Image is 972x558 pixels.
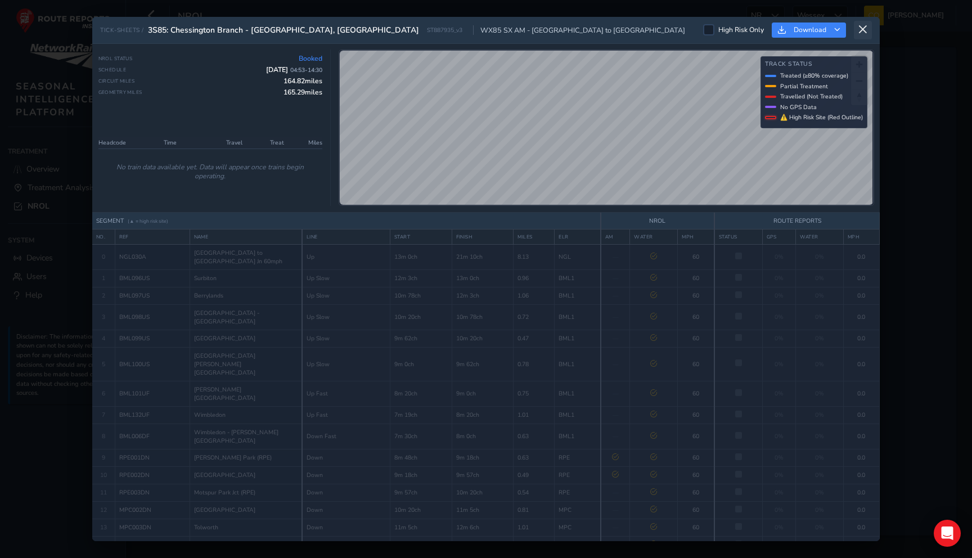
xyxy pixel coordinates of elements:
td: 0.72 [514,304,555,330]
th: GPS [762,229,795,244]
span: — [613,291,619,300]
td: 60 [678,381,714,406]
td: 10m 20ch [390,304,452,330]
span: — [613,253,619,261]
td: BML101UF [115,381,190,406]
span: — [613,360,619,368]
td: NGL [555,244,601,269]
td: 60 [678,484,714,501]
td: 60 [678,269,714,287]
td: 0.0 [843,381,879,406]
span: 0% [815,471,824,479]
th: AM [601,229,630,244]
td: BML099US [115,330,190,347]
span: 0% [815,274,824,282]
span: 0% [775,488,784,497]
span: — [613,313,619,321]
span: 0% [815,432,824,440]
th: Treat [246,137,287,149]
td: 9m 0ch [452,381,514,406]
td: RPE002DN [115,466,190,484]
td: 1.06 [514,287,555,304]
td: BML096US [115,269,190,287]
td: 60 [678,330,714,347]
td: Up Slow [302,304,390,330]
td: MPC002DN [115,501,190,519]
td: 12m 6ch [452,519,514,536]
span: 0% [775,432,784,440]
span: Treated (≥80% coverage) [780,71,848,80]
span: Motspur Park Jct (RPE) [194,488,255,497]
span: — [613,334,619,343]
span: 165.29 miles [283,88,322,97]
td: 0.0 [843,304,879,330]
span: [GEOGRAPHIC_DATA] to [GEOGRAPHIC_DATA] Jn 60mph [194,249,298,265]
td: 0.63 [514,424,555,449]
span: 0% [775,313,784,321]
td: BML097US [115,287,190,304]
td: 10m 78ch [390,287,452,304]
td: 0.0 [843,484,879,501]
th: LINE [302,229,390,244]
td: 7m 19ch [390,406,452,424]
td: 0.54 [514,484,555,501]
th: MPH [843,229,879,244]
canvas: Map [340,51,872,205]
span: 0% [775,471,784,479]
td: NGL030A [115,244,190,269]
td: 8m 20ch [390,381,452,406]
span: [GEOGRAPHIC_DATA] [194,506,255,514]
span: 0% [815,453,824,462]
th: FINISH [452,229,514,244]
td: 1.01 [514,519,555,536]
td: 11m 5ch [390,519,452,536]
td: BML1 [555,330,601,347]
td: 0.0 [843,330,879,347]
td: Up Slow [302,330,390,347]
span: [PERSON_NAME] Park (RPE) [194,453,272,462]
td: 60 [678,347,714,381]
td: Up Fast [302,406,390,424]
span: Surbiton [194,274,217,282]
th: WATER [795,229,843,244]
td: BML1 [555,287,601,304]
td: 0.0 [843,347,879,381]
td: 60 [678,244,714,269]
td: 0.49 [514,466,555,484]
td: 9m 0ch [390,347,452,381]
td: 60 [678,449,714,466]
span: 0% [815,291,824,300]
td: Down [302,484,390,501]
td: 21m 10ch [452,244,514,269]
td: BML006DF [115,424,190,449]
th: STATUS [714,229,762,244]
td: 9m 62ch [390,330,452,347]
span: 0% [815,360,824,368]
td: 10m 20ch [452,330,514,347]
td: BML132UF [115,406,190,424]
td: 12m 3ch [390,269,452,287]
td: Down [302,501,390,519]
td: 9m 18ch [452,449,514,466]
span: — [613,389,619,398]
span: 0% [775,253,784,261]
td: Down [302,466,390,484]
td: Up Slow [302,269,390,287]
td: 8m 0ch [452,424,514,449]
td: BML1 [555,406,601,424]
span: [GEOGRAPHIC_DATA][PERSON_NAME][GEOGRAPHIC_DATA] [194,352,298,377]
td: 13m 0ch [390,244,452,269]
th: MPH [678,229,714,244]
th: MILES [514,229,555,244]
td: Down Fast [302,424,390,449]
span: 0% [815,411,824,419]
span: 0% [815,253,824,261]
td: Down [302,449,390,466]
td: 9m 62ch [452,347,514,381]
td: 60 [678,406,714,424]
span: Berrylands [194,291,223,300]
span: — [613,274,619,282]
th: NROL [601,213,714,229]
td: 0.0 [843,519,879,536]
td: RPE001DN [115,449,190,466]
